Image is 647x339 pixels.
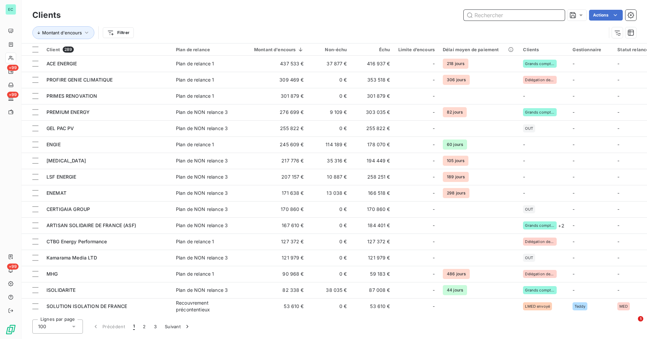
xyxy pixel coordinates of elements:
[176,254,228,261] div: Plan de NON relance 3
[351,298,394,314] td: 53 610 €
[525,272,555,276] span: Délégation de paiement
[443,172,469,182] span: 189 jours
[573,125,575,131] span: -
[47,255,97,260] span: Kamarama Media LTD
[242,250,308,266] td: 121 979 €
[242,169,308,185] td: 207 157 €
[308,266,351,282] td: 0 €
[246,47,304,52] div: Montant d'encours
[573,109,575,115] span: -
[308,282,351,298] td: 38 035 €
[176,222,228,229] div: Plan de NON relance 3
[617,174,619,180] span: -
[433,141,435,148] span: -
[443,188,469,198] span: 298 jours
[176,157,228,164] div: Plan de NON relance 3
[47,61,77,66] span: ACE ENERGIE
[176,174,228,180] div: Plan de NON relance 3
[433,76,435,83] span: -
[433,174,435,180] span: -
[242,72,308,88] td: 309 469 €
[308,169,351,185] td: 10 887 €
[129,319,139,334] button: 1
[433,109,435,116] span: -
[573,93,575,99] span: -
[398,47,435,52] div: Limite d’encours
[32,9,61,21] h3: Clients
[558,222,564,229] span: + 2
[47,142,61,147] span: ENGIE
[32,26,94,39] button: Montant d'encours
[573,142,575,147] span: -
[617,239,619,244] span: -
[617,190,619,196] span: -
[638,316,643,321] span: 1
[619,304,628,308] span: MED
[573,174,575,180] span: -
[433,287,435,294] span: -
[351,201,394,217] td: 170 860 €
[525,223,555,227] span: Grands comptes
[242,153,308,169] td: 217 776 €
[351,234,394,250] td: 127 372 €
[47,303,127,309] span: SOLUTION ISOLATION DE FRANCE
[176,141,214,148] div: Plan de relance 1
[573,206,575,212] span: -
[617,93,619,99] span: -
[308,72,351,88] td: 0 €
[523,158,525,163] span: -
[351,185,394,201] td: 166 518 €
[351,153,394,169] td: 194 449 €
[525,256,533,260] span: OUT
[308,185,351,201] td: 13 038 €
[308,201,351,217] td: 0 €
[242,56,308,72] td: 437 533 €
[443,59,468,69] span: 218 jours
[242,104,308,120] td: 276 699 €
[139,319,150,334] button: 2
[312,47,347,52] div: Non-échu
[523,93,525,99] span: -
[47,174,76,180] span: LSF ENERGIE
[617,271,619,277] span: -
[47,125,74,131] span: GEL PAC PV
[589,10,623,21] button: Actions
[573,287,575,293] span: -
[433,271,435,277] span: -
[47,271,58,277] span: MHG
[242,88,308,104] td: 301 879 €
[308,234,351,250] td: 0 €
[351,104,394,120] td: 303 035 €
[433,60,435,67] span: -
[433,222,435,229] span: -
[433,206,435,213] span: -
[525,62,555,66] span: Grands comptes
[573,47,609,52] div: Gestionnaire
[575,304,586,308] span: Teddy
[176,125,228,132] div: Plan de NON relance 3
[242,136,308,153] td: 245 609 €
[7,264,19,270] span: +99
[617,287,619,293] span: -
[525,304,550,308] span: LMED envoyé
[433,254,435,261] span: -
[7,92,19,98] span: +99
[308,153,351,169] td: 35 316 €
[176,287,228,294] div: Plan de NON relance 3
[617,158,619,163] span: -
[617,142,619,147] span: -
[523,190,525,196] span: -
[624,316,640,332] iframe: Intercom live chat
[351,56,394,72] td: 416 937 €
[308,250,351,266] td: 0 €
[47,109,90,115] span: PREMIUM ENERGY
[133,323,135,330] span: 1
[176,76,214,83] div: Plan de relance 1
[242,298,308,314] td: 53 610 €
[47,93,97,99] span: PRIMES RENOVATION
[351,282,394,298] td: 87 008 €
[351,72,394,88] td: 353 518 €
[443,285,467,295] span: 44 jours
[351,88,394,104] td: 301 879 €
[176,109,228,116] div: Plan de NON relance 3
